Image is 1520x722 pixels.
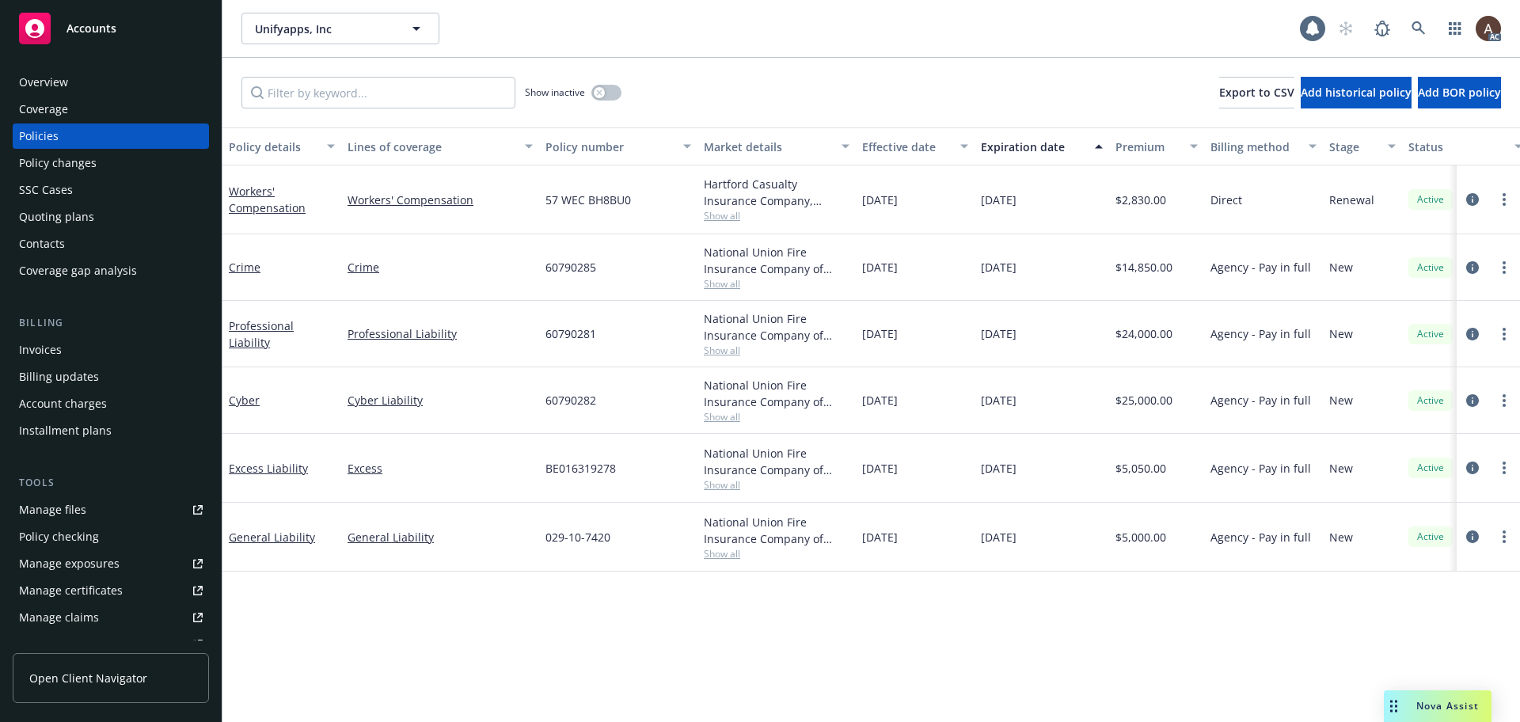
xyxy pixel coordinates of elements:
[1210,529,1311,545] span: Agency - Pay in full
[1329,392,1353,408] span: New
[862,259,898,275] span: [DATE]
[13,391,209,416] a: Account charges
[1301,85,1412,100] span: Add historical policy
[13,524,209,549] a: Policy checking
[13,6,209,51] a: Accounts
[348,259,533,275] a: Crime
[1210,460,1311,477] span: Agency - Pay in full
[704,209,849,222] span: Show all
[525,85,585,99] span: Show inactive
[19,231,65,256] div: Contacts
[697,127,856,165] button: Market details
[19,150,97,176] div: Policy changes
[1495,391,1514,410] a: more
[255,21,392,37] span: Unifyapps, Inc
[1329,139,1378,155] div: Stage
[545,139,674,155] div: Policy number
[545,460,616,477] span: BE016319278
[539,127,697,165] button: Policy number
[1495,258,1514,277] a: more
[704,514,849,547] div: National Union Fire Insurance Company of [GEOGRAPHIC_DATA], [GEOGRAPHIC_DATA], AIG
[1495,527,1514,546] a: more
[348,139,515,155] div: Lines of coverage
[13,551,209,576] a: Manage exposures
[1115,325,1172,342] span: $24,000.00
[348,529,533,545] a: General Liability
[1415,260,1446,275] span: Active
[704,547,849,560] span: Show all
[1463,258,1482,277] a: circleInformation
[19,177,73,203] div: SSC Cases
[981,139,1085,155] div: Expiration date
[1463,458,1482,477] a: circleInformation
[348,192,533,208] a: Workers' Compensation
[981,460,1016,477] span: [DATE]
[19,70,68,95] div: Overview
[13,70,209,95] a: Overview
[13,632,209,657] a: Manage BORs
[1115,392,1172,408] span: $25,000.00
[1384,690,1491,722] button: Nova Assist
[704,139,832,155] div: Market details
[13,364,209,389] a: Billing updates
[704,478,849,492] span: Show all
[862,192,898,208] span: [DATE]
[229,318,294,350] a: Professional Liability
[1115,460,1166,477] span: $5,050.00
[1115,192,1166,208] span: $2,830.00
[981,392,1016,408] span: [DATE]
[1384,690,1404,722] div: Drag to move
[229,139,317,155] div: Policy details
[229,260,260,275] a: Crime
[1115,139,1180,155] div: Premium
[13,258,209,283] a: Coverage gap analysis
[19,551,120,576] div: Manage exposures
[66,22,116,35] span: Accounts
[862,139,951,155] div: Effective date
[1476,16,1501,41] img: photo
[19,258,137,283] div: Coverage gap analysis
[1415,192,1446,207] span: Active
[13,231,209,256] a: Contacts
[545,259,596,275] span: 60790285
[19,497,86,522] div: Manage files
[704,377,849,410] div: National Union Fire Insurance Company of [GEOGRAPHIC_DATA], [GEOGRAPHIC_DATA], AIG
[1463,527,1482,546] a: circleInformation
[13,123,209,149] a: Policies
[229,393,260,408] a: Cyber
[341,127,539,165] button: Lines of coverage
[862,529,898,545] span: [DATE]
[19,337,62,363] div: Invoices
[222,127,341,165] button: Policy details
[1415,327,1446,341] span: Active
[348,392,533,408] a: Cyber Liability
[19,391,107,416] div: Account charges
[981,529,1016,545] span: [DATE]
[704,310,849,344] div: National Union Fire Insurance Company of [GEOGRAPHIC_DATA], [GEOGRAPHIC_DATA], AIG
[229,461,308,476] a: Excess Liability
[1495,458,1514,477] a: more
[1219,85,1294,100] span: Export to CSV
[1329,192,1374,208] span: Renewal
[1495,325,1514,344] a: more
[1330,13,1362,44] a: Start snowing
[1210,259,1311,275] span: Agency - Pay in full
[1415,530,1446,544] span: Active
[1329,529,1353,545] span: New
[13,605,209,630] a: Manage claims
[19,632,93,657] div: Manage BORs
[19,123,59,149] div: Policies
[1415,393,1446,408] span: Active
[1418,85,1501,100] span: Add BOR policy
[19,204,94,230] div: Quoting plans
[975,127,1109,165] button: Expiration date
[229,184,306,215] a: Workers' Compensation
[13,150,209,176] a: Policy changes
[13,578,209,603] a: Manage certificates
[1301,77,1412,108] button: Add historical policy
[13,475,209,491] div: Tools
[856,127,975,165] button: Effective date
[545,392,596,408] span: 60790282
[981,259,1016,275] span: [DATE]
[13,204,209,230] a: Quoting plans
